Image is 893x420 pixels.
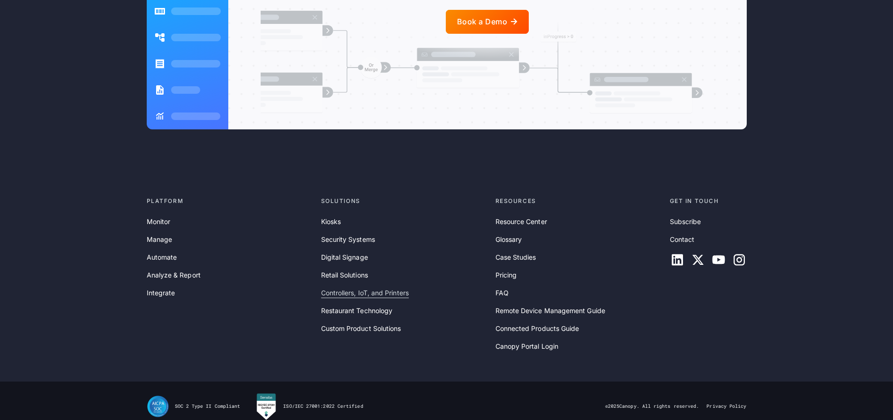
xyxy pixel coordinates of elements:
a: Integrate [147,288,175,298]
a: Kiosks [321,217,341,227]
div: Platform [147,197,314,205]
a: Digital Signage [321,252,368,262]
a: Resource Center [495,217,547,227]
a: Analyze & Report [147,270,201,280]
a: Privacy Policy [706,403,746,410]
a: Book a Demo [446,10,529,34]
a: Retail Solutions [321,270,368,280]
div: Resources [495,197,662,205]
a: Custom Product Solutions [321,323,401,334]
a: Subscribe [670,217,701,227]
a: Security Systems [321,234,375,245]
a: Contact [670,234,695,245]
div: © Canopy. All rights reserved. [605,403,699,410]
a: Automate [147,252,177,262]
div: Solutions [321,197,488,205]
a: Pricing [495,270,517,280]
div: SOC 2 Type II Compliant [175,403,240,410]
a: Connected Products Guide [495,323,579,334]
a: Controllers, IoT, and Printers [321,288,409,298]
div: Book a Demo [457,17,507,26]
img: SOC II Type II Compliance Certification for Canopy Remote Device Management [147,395,169,418]
a: Remote Device Management Guide [495,306,605,316]
a: Glossary [495,234,522,245]
a: Case Studies [495,252,536,262]
img: Canopy RMM is Sensiba Certified for ISO/IEC [255,393,278,420]
a: Restaurant Technology [321,306,393,316]
a: Canopy Portal Login [495,341,559,352]
a: Manage [147,234,172,245]
a: Monitor [147,217,171,227]
a: FAQ [495,288,509,298]
div: ISO/IEC 27001:2022 Certified [283,403,363,410]
span: 2025 [608,403,619,409]
div: Get in touch [670,197,747,205]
